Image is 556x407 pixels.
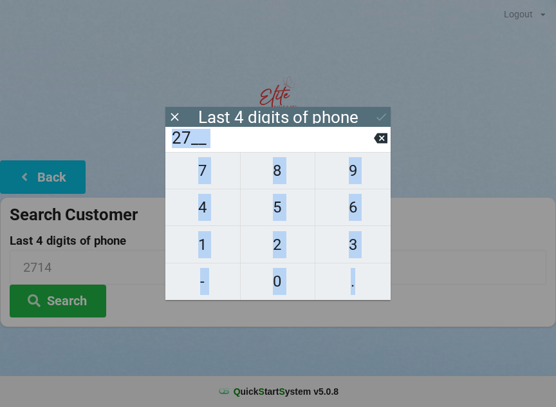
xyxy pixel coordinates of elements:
[241,152,316,189] button: 8
[241,189,316,226] button: 5
[315,189,391,226] button: 6
[165,226,241,263] button: 1
[315,231,391,258] span: 3
[315,152,391,189] button: 9
[315,194,391,221] span: 6
[241,226,316,263] button: 2
[165,152,241,189] button: 7
[165,189,241,226] button: 4
[198,111,358,124] div: Last 4 digits of phone
[315,157,391,184] span: 9
[241,157,315,184] span: 8
[241,263,316,300] button: 0
[241,231,315,258] span: 2
[165,194,240,221] span: 4
[241,268,315,295] span: 0
[165,157,240,184] span: 7
[165,231,240,258] span: 1
[241,194,315,221] span: 5
[315,226,391,263] button: 3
